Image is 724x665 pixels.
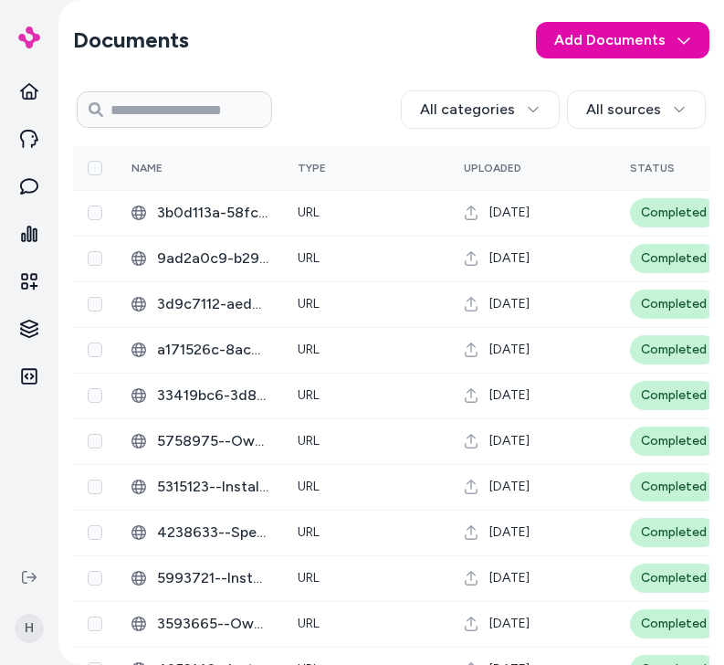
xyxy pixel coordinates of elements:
[131,248,268,269] div: 9ad2a0c9-b294-55c5-af24-1e6846f64ab0.html
[131,476,268,498] div: 5315123--Installation & Assembly.pdf
[420,99,515,121] span: All categories
[630,290,718,319] div: Completed
[157,567,268,589] span: 5993721--Installation & Assembly.pdf
[630,564,718,593] div: Completed
[131,161,268,175] div: Name
[157,430,268,452] span: 5758975--Owner Manual.pdf
[489,523,530,542] span: [DATE]
[298,524,320,540] span: URL
[157,385,268,406] span: 33419bc6-3d8d-53c3-bd02-00ee82a1b052.html
[157,476,268,498] span: 5315123--Installation & Assembly.pdf
[88,525,102,540] button: Select row
[131,522,268,544] div: 4238633--Specifications.pdf
[88,388,102,403] button: Select row
[401,90,560,129] button: All categories
[298,479,320,494] span: URL
[298,162,326,174] span: Type
[88,251,102,266] button: Select row
[586,99,661,121] span: All sources
[630,472,718,501] div: Completed
[489,341,530,359] span: [DATE]
[18,26,40,48] img: alby Logo
[630,335,718,364] div: Completed
[630,244,718,273] div: Completed
[131,567,268,589] div: 5993721--Installation & Assembly.pdf
[131,385,268,406] div: 33419bc6-3d8d-53c3-bd02-00ee82a1b052.html
[630,518,718,547] div: Completed
[298,205,320,220] span: URL
[11,599,47,658] button: H
[630,198,718,227] div: Completed
[73,26,189,55] h2: Documents
[88,571,102,586] button: Select row
[15,614,44,643] span: H
[536,22,709,58] button: Add Documents
[298,387,320,403] span: URL
[630,427,718,456] div: Completed
[630,381,718,410] div: Completed
[630,162,675,174] span: Status
[131,430,268,452] div: 5758975--Owner Manual.pdf
[298,342,320,357] span: URL
[88,161,102,175] button: Select all
[88,434,102,449] button: Select row
[489,569,530,587] span: [DATE]
[298,250,320,266] span: URL
[298,616,320,631] span: URL
[489,432,530,450] span: [DATE]
[567,90,706,129] button: All sources
[489,204,530,222] span: [DATE]
[131,293,268,315] div: 3d9c7112-aed7-5b41-a498-ebe6505a3497.html
[298,296,320,311] span: URL
[157,613,268,635] span: 3593665--Owner Manual.pdf
[131,339,268,361] div: a171526c-8ac4-5d7c-86e1-77bda87a1463.html
[131,613,268,635] div: 3593665--Owner Manual.pdf
[489,478,530,496] span: [DATE]
[88,480,102,494] button: Select row
[489,249,530,268] span: [DATE]
[157,248,268,269] span: 9ad2a0c9-b294-55c5-af24-1e6846f64ab0.html
[489,615,530,633] span: [DATE]
[88,297,102,311] button: Select row
[131,202,268,224] div: 3b0d113a-58fc-5cf8-b47e-2db0c3eb1517.html
[157,293,268,315] span: 3d9c7112-aed7-5b41-a498-ebe6505a3497.html
[88,617,102,631] button: Select row
[489,295,530,313] span: [DATE]
[464,162,521,174] span: Uploaded
[630,609,718,639] div: Completed
[489,386,530,405] span: [DATE]
[157,202,268,224] span: 3b0d113a-58fc-5cf8-b47e-2db0c3eb1517.html
[88,343,102,357] button: Select row
[298,433,320,449] span: URL
[298,570,320,586] span: URL
[88,206,102,220] button: Select row
[157,339,268,361] span: a171526c-8ac4-5d7c-86e1-77bda87a1463.html
[157,522,268,544] span: 4238633--Specifications.pdf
